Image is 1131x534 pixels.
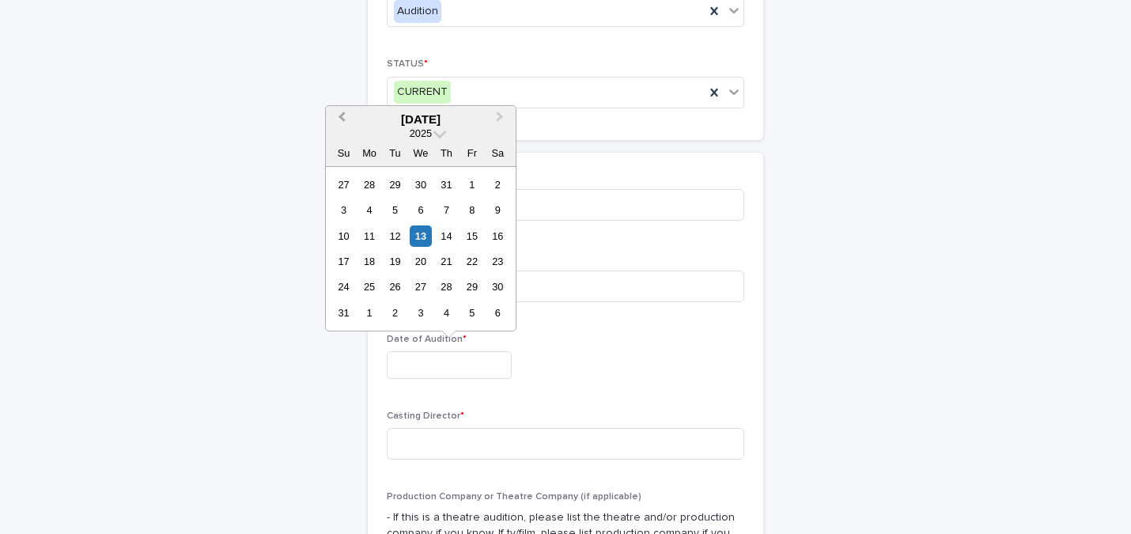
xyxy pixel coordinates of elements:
div: Choose Monday, August 25th, 2025 [358,276,380,297]
button: Next Month [489,108,514,133]
div: Choose Wednesday, August 20th, 2025 [410,251,431,272]
div: Choose Monday, August 18th, 2025 [358,251,380,272]
div: Choose Wednesday, August 27th, 2025 [410,276,431,297]
div: Choose Tuesday, July 29th, 2025 [384,174,406,195]
div: Choose Thursday, August 7th, 2025 [436,199,457,221]
div: Choose Friday, September 5th, 2025 [461,302,482,324]
div: Choose Thursday, August 14th, 2025 [436,225,457,247]
div: Choose Friday, August 15th, 2025 [461,225,482,247]
div: We [410,142,431,164]
div: Choose Thursday, September 4th, 2025 [436,302,457,324]
div: Choose Sunday, August 3rd, 2025 [333,199,354,221]
span: Date of Audition [387,335,467,344]
div: Choose Tuesday, September 2nd, 2025 [384,302,406,324]
div: Choose Wednesday, August 6th, 2025 [410,199,431,221]
div: Choose Tuesday, August 5th, 2025 [384,199,406,221]
div: Choose Sunday, August 10th, 2025 [333,225,354,247]
div: [DATE] [326,112,516,127]
div: Choose Friday, August 29th, 2025 [461,276,482,297]
div: Mo [358,142,380,164]
div: Choose Sunday, August 31st, 2025 [333,302,354,324]
div: Choose Thursday, August 21st, 2025 [436,251,457,272]
div: Choose Sunday, August 17th, 2025 [333,251,354,272]
div: Choose Monday, September 1st, 2025 [358,302,380,324]
div: Choose Monday, July 28th, 2025 [358,174,380,195]
div: Choose Monday, August 4th, 2025 [358,199,380,221]
div: Choose Friday, August 1st, 2025 [461,174,482,195]
div: Choose Sunday, August 24th, 2025 [333,276,354,297]
div: Choose Saturday, August 16th, 2025 [487,225,509,247]
span: 2025 [410,127,432,139]
div: Choose Saturday, August 30th, 2025 [487,276,509,297]
div: Choose Friday, August 8th, 2025 [461,199,482,221]
div: Tu [384,142,406,164]
div: Choose Wednesday, September 3rd, 2025 [410,302,431,324]
span: STATUS [387,59,428,69]
div: Choose Tuesday, August 26th, 2025 [384,276,406,297]
div: Sa [487,142,509,164]
div: Choose Saturday, September 6th, 2025 [487,302,509,324]
div: Choose Thursday, August 28th, 2025 [436,276,457,297]
div: Choose Tuesday, August 12th, 2025 [384,225,406,247]
div: Fr [461,142,482,164]
div: Choose Saturday, August 9th, 2025 [487,199,509,221]
span: Production Company or Theatre Company (if applicable) [387,492,641,502]
div: Th [436,142,457,164]
div: Choose Wednesday, August 13th, 2025 [410,225,431,247]
div: Choose Saturday, August 2nd, 2025 [487,174,509,195]
div: Choose Saturday, August 23rd, 2025 [487,251,509,272]
div: Choose Thursday, July 31st, 2025 [436,174,457,195]
div: Choose Monday, August 11th, 2025 [358,225,380,247]
div: month 2025-08 [331,172,510,326]
div: Choose Tuesday, August 19th, 2025 [384,251,406,272]
div: CURRENT [394,81,451,104]
button: Previous Month [327,108,353,133]
div: Choose Wednesday, July 30th, 2025 [410,174,431,195]
div: Choose Sunday, July 27th, 2025 [333,174,354,195]
span: Casting Director [387,411,464,421]
div: Su [333,142,354,164]
div: Choose Friday, August 22nd, 2025 [461,251,482,272]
